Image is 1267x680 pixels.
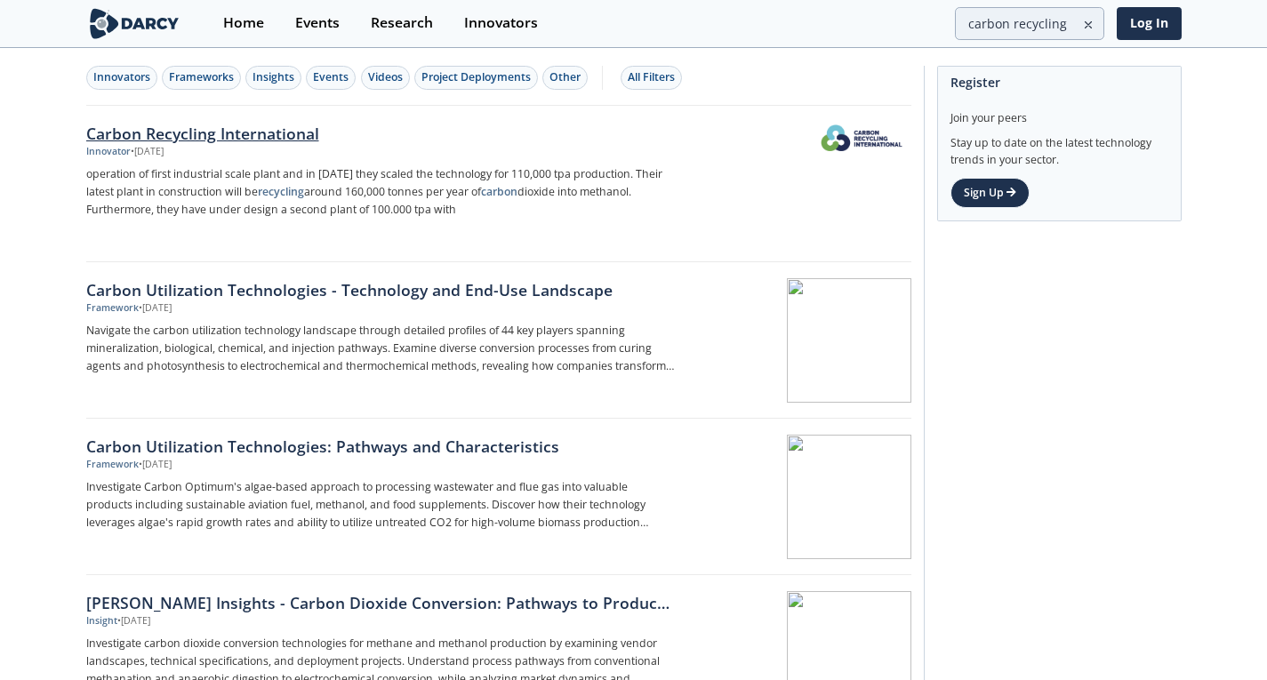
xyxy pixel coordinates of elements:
[253,69,294,85] div: Insights
[371,16,433,30] div: Research
[258,184,304,199] strong: recycling
[368,69,403,85] div: Videos
[86,419,911,575] a: Carbon Utilization Technologies: Pathways and Characteristics Framework •[DATE] Investigate Carbo...
[86,435,675,458] div: Carbon Utilization Technologies: Pathways and Characteristics
[86,614,117,628] div: Insight
[821,124,908,151] img: Carbon Recycling International
[481,184,517,199] strong: carbon
[295,16,340,30] div: Events
[86,262,911,419] a: Carbon Utilization Technologies - Technology and End-Use Landscape Framework •[DATE] Navigate the...
[139,458,172,472] div: • [DATE]
[86,458,139,472] div: Framework
[306,66,356,90] button: Events
[955,7,1104,40] input: Advanced Search
[950,67,1168,98] div: Register
[414,66,538,90] button: Project Deployments
[86,8,183,39] img: logo-wide.svg
[361,66,410,90] button: Videos
[86,278,675,301] div: Carbon Utilization Technologies - Technology and End-Use Landscape
[86,66,157,90] button: Innovators
[549,69,581,85] div: Other
[86,106,911,262] a: Carbon Recycling International Innovator •[DATE] operation of first industrial scale plant and in...
[464,16,538,30] div: Innovators
[86,165,675,219] p: operation of first industrial scale plant and in [DATE] they scaled the technology for 110,000 tp...
[93,69,150,85] div: Innovators
[139,301,172,316] div: • [DATE]
[86,478,675,532] p: Investigate Carbon Optimum's algae-based approach to processing wastewater and flue gas into valu...
[628,69,675,85] div: All Filters
[542,66,588,90] button: Other
[131,145,164,159] div: • [DATE]
[86,301,139,316] div: Framework
[1117,7,1182,40] a: Log In
[313,69,349,85] div: Events
[117,614,150,628] div: • [DATE]
[86,145,131,159] div: Innovator
[86,122,675,145] div: Carbon Recycling International
[223,16,264,30] div: Home
[950,178,1030,208] a: Sign Up
[169,69,234,85] div: Frameworks
[950,126,1168,168] div: Stay up to date on the latest technology trends in your sector.
[245,66,301,90] button: Insights
[950,98,1168,126] div: Join your peers
[621,66,682,90] button: All Filters
[421,69,531,85] div: Project Deployments
[86,322,675,375] p: Navigate the carbon utilization technology landscape through detailed profiles of 44 key players ...
[86,591,675,614] div: [PERSON_NAME] Insights - Carbon Dioxide Conversion: Pathways to Produce Methane and Methanol
[162,66,241,90] button: Frameworks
